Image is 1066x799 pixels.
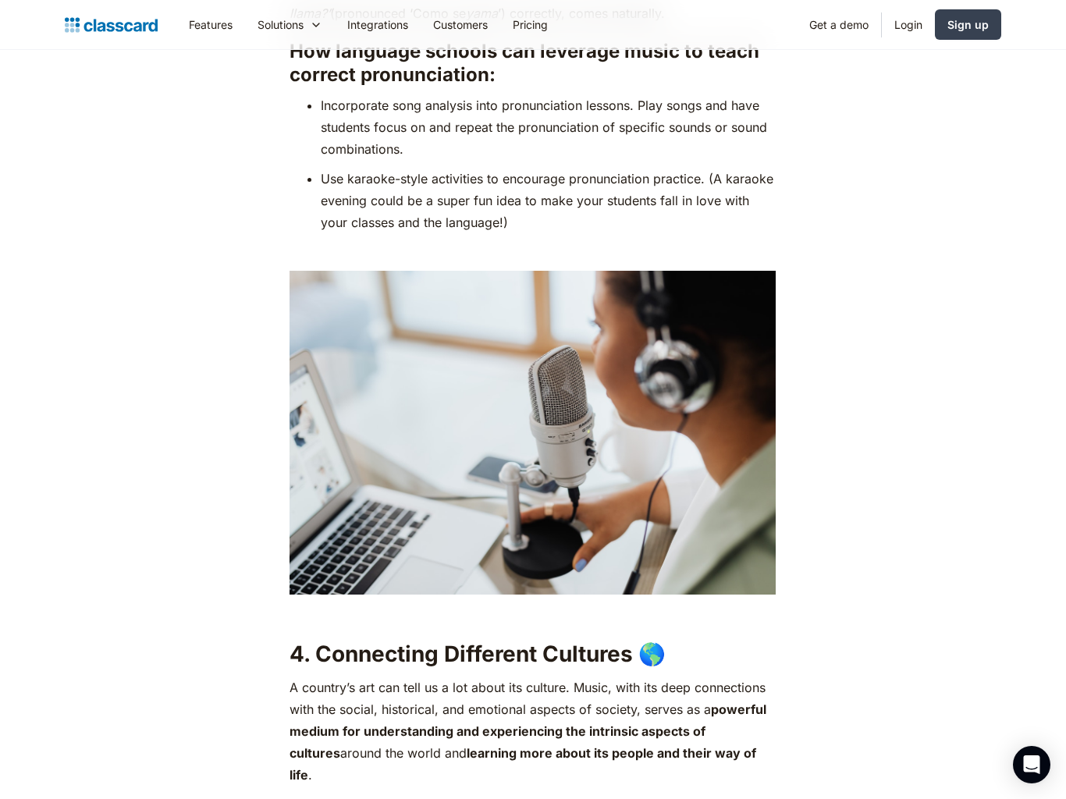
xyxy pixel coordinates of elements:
a: Login [882,7,935,42]
div: Sign up [947,16,989,33]
p: A country’s art can tell us a lot about its culture. Music, with its deep connections with the so... [290,676,776,786]
a: Customers [421,7,500,42]
a: Sign up [935,9,1001,40]
h3: How language schools can leverage music to teach correct pronunciation: [290,40,776,87]
a: home [65,14,158,36]
li: Incorporate song analysis into pronunciation lessons. Play songs and have students focus on and r... [321,94,776,160]
strong: powerful medium for understanding and experiencing the intrinsic aspects of cultures [290,701,766,761]
strong: 4. Connecting Different Cultures 🌎 [290,641,666,667]
a: Features [176,7,245,42]
div: Open Intercom Messenger [1013,746,1050,783]
a: Pricing [500,7,560,42]
img: a woman wearing headphones and saying words into a microphone [290,271,776,595]
p: ‍ [290,241,776,263]
li: Use karaoke-style activities to encourage pronunciation practice. (A karaoke evening could be a s... [321,168,776,233]
div: Solutions [258,16,304,33]
div: Solutions [245,7,335,42]
strong: learning more about its people and their way of life [290,745,756,783]
p: ‍ [290,602,776,624]
a: Integrations [335,7,421,42]
a: Get a demo [797,7,881,42]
